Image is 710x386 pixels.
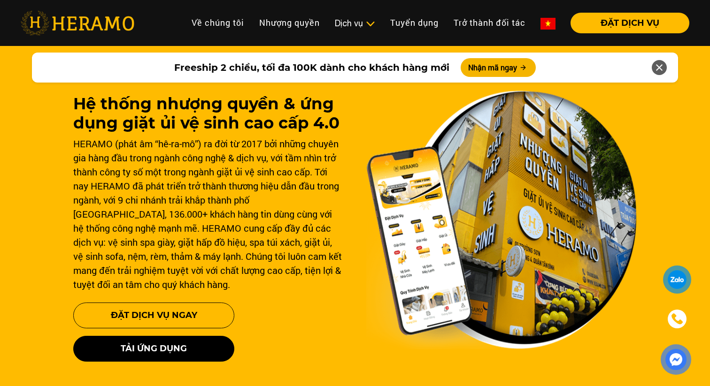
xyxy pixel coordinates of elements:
button: Đặt Dịch Vụ Ngay [73,303,234,328]
div: Dịch vụ [335,17,375,30]
a: Nhượng quyền [252,13,327,33]
img: banner [366,91,637,349]
a: Tuyển dụng [383,13,446,33]
button: ĐẶT DỊCH VỤ [571,13,689,33]
a: phone-icon [664,306,690,332]
button: Tải ứng dụng [73,336,234,362]
h1: Hệ thống nhượng quyền & ứng dụng giặt ủi vệ sinh cao cấp 4.0 [73,94,344,133]
a: ĐẶT DỊCH VỤ [563,19,689,27]
a: Về chúng tôi [184,13,252,33]
a: Trở thành đối tác [446,13,533,33]
img: vn-flag.png [540,18,556,30]
span: Freeship 2 chiều, tối đa 100K dành cho khách hàng mới [174,61,449,75]
img: heramo-logo.png [21,11,134,35]
div: HERAMO (phát âm “hê-ra-mô”) ra đời từ 2017 bởi những chuyên gia hàng đầu trong ngành công nghệ & ... [73,136,344,291]
button: Nhận mã ngay [461,58,536,77]
img: phone-icon [671,313,683,325]
img: subToggleIcon [365,19,375,29]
